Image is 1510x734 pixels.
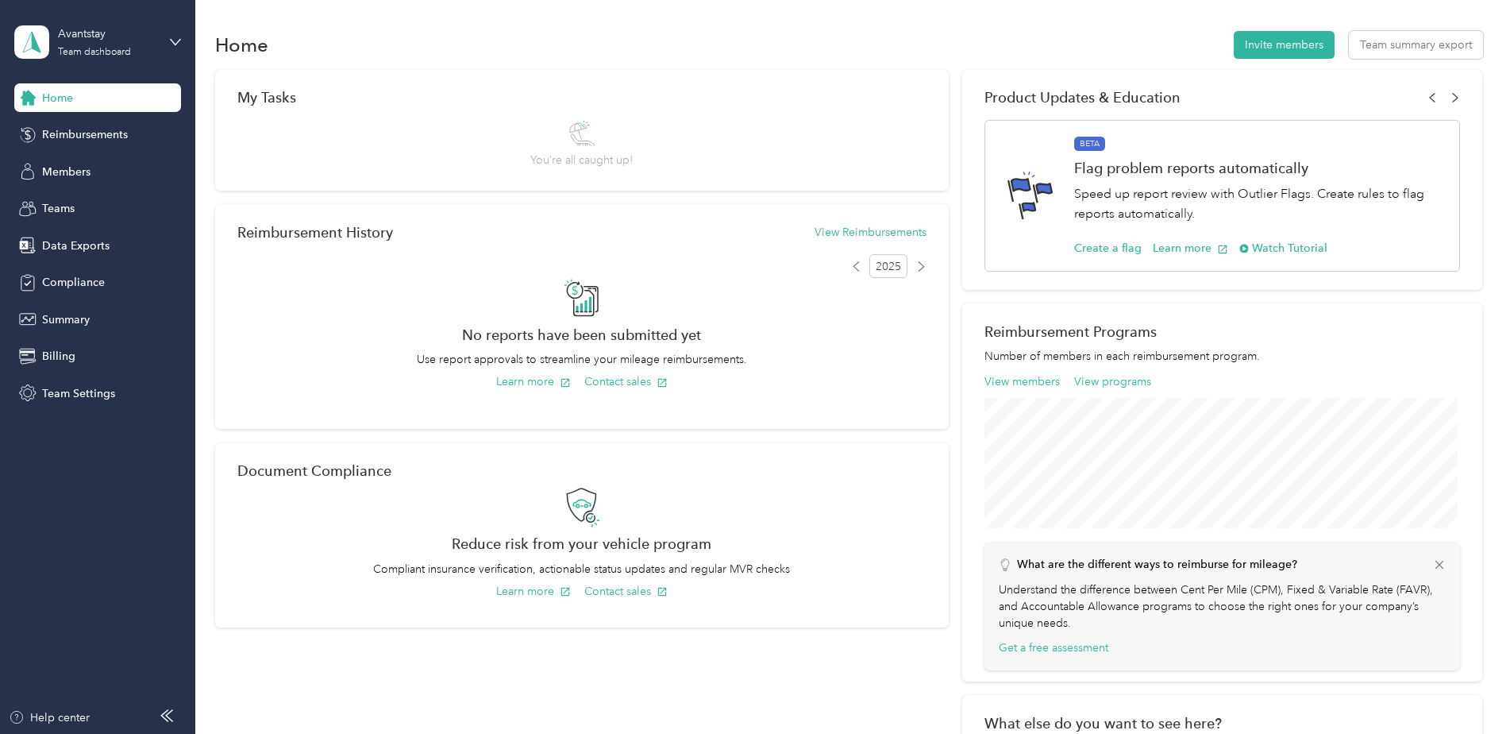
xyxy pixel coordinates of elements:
[815,224,926,241] button: View Reimbursements
[1074,137,1105,151] span: BETA
[999,581,1446,632] p: Understand the difference between Cent Per Mile (CPM), Fixed & Variable Rate (FAVR), and Accounta...
[42,164,91,180] span: Members
[215,37,268,53] h1: Home
[42,200,75,217] span: Teams
[9,709,90,726] button: Help center
[984,323,1460,340] h2: Reimbursement Programs
[58,25,157,42] div: Avantstay
[1153,240,1228,257] button: Learn more
[1074,373,1151,390] button: View programs
[1074,240,1142,257] button: Create a flag
[999,639,1108,656] button: Get a free assessment
[1234,31,1335,59] button: Invite members
[237,224,393,241] h2: Reimbursement History
[1239,240,1327,257] button: Watch Tutorial
[42,238,110,254] span: Data Exports
[984,89,1181,106] span: Product Updates & Education
[1421,645,1510,734] iframe: Everlance-gr Chat Button Frame
[496,373,571,390] button: Learn more
[237,561,926,578] p: Compliant insurance verification, actionable status updates and regular MVR checks
[42,126,128,143] span: Reimbursements
[58,48,131,57] div: Team dashboard
[584,373,668,390] button: Contact sales
[984,715,1460,732] div: What else do you want to see here?
[237,351,926,368] p: Use report approvals to streamline your mileage reimbursements.
[237,89,926,106] div: My Tasks
[42,311,90,328] span: Summary
[1074,184,1443,223] p: Speed up report review with Outlier Flags. Create rules to flag reports automatically.
[530,152,633,168] span: You’re all caught up!
[1074,160,1443,176] h1: Flag problem reports automatically
[496,583,571,600] button: Learn more
[984,348,1460,365] p: Number of members in each reimbursement program.
[984,373,1060,390] button: View members
[237,535,926,552] h2: Reduce risk from your vehicle program
[42,90,73,106] span: Home
[584,583,668,600] button: Contact sales
[1017,556,1297,573] p: What are the different ways to reimburse for mileage?
[42,348,75,365] span: Billing
[42,274,105,291] span: Compliance
[237,326,926,343] h2: No reports have been submitted yet
[1349,31,1483,59] button: Team summary export
[42,385,115,402] span: Team Settings
[237,462,391,479] h2: Document Compliance
[869,254,907,278] span: 2025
